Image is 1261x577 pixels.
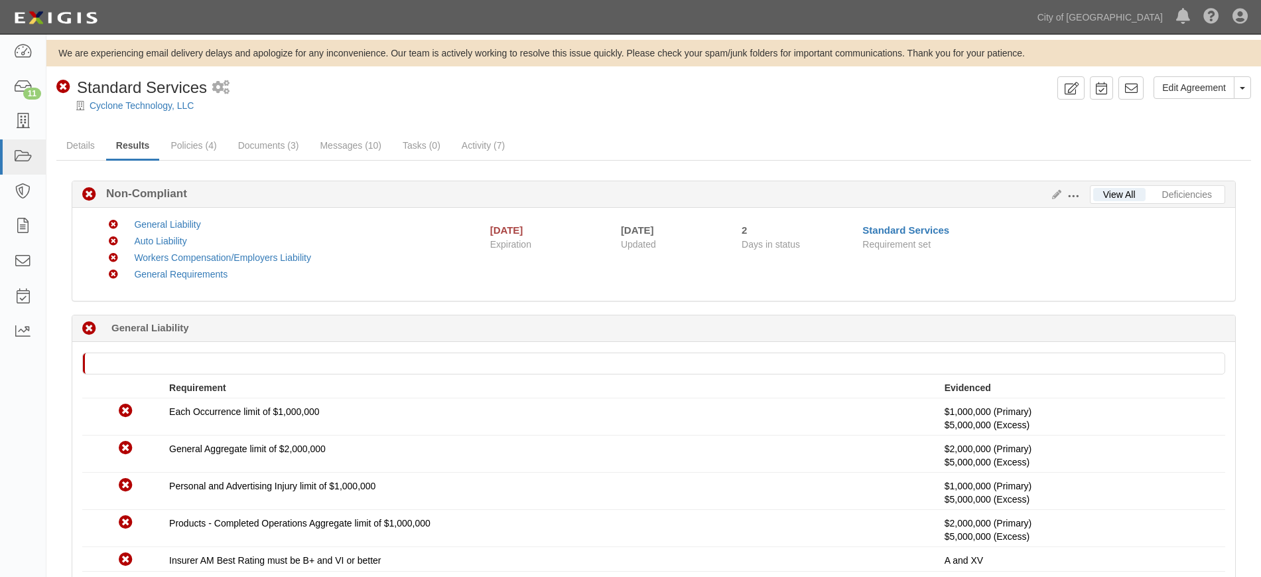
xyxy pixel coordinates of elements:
[109,254,118,263] i: Non-Compliant
[1047,189,1061,200] a: Edit Results
[945,517,1215,543] p: $2,000,000 (Primary)
[134,219,200,230] a: General Liability
[742,223,852,237] div: Since 08/19/2025
[119,479,133,493] i: Non-Compliant
[945,405,1215,432] p: $1,000,000 (Primary)
[90,100,194,111] a: Cyclone Technology, LLC
[212,81,230,95] i: 1 scheduled workflow
[1031,4,1169,31] a: City of [GEOGRAPHIC_DATA]
[393,132,450,159] a: Tasks (0)
[56,76,207,99] div: Standard Services
[134,236,186,246] a: Auto Liability
[119,553,133,567] i: Non-Compliant
[862,239,931,250] span: Requirement set
[621,223,722,237] div: [DATE]
[945,420,1029,430] span: Policy #6043009827 Insurer: Continental Insurance Company
[310,132,391,159] a: Messages (10)
[945,457,1029,467] span: Policy #6043009827 Insurer: Continental Insurance Company
[46,46,1261,60] div: We are experiencing email delivery delays and apologize for any inconvenience. Our team is active...
[119,516,133,530] i: Non-Compliant
[77,78,207,96] span: Standard Services
[945,554,1215,567] p: A and XV
[169,406,319,417] span: Each Occurrence limit of $1,000,000
[452,132,515,159] a: Activity (7)
[111,321,189,335] b: General Liability
[134,269,228,280] a: General Requirements
[621,239,656,250] span: Updated
[134,252,311,263] a: Workers Compensation/Employers Liability
[490,238,611,251] span: Expiration
[742,239,800,250] span: Days in status
[161,132,226,159] a: Policies (4)
[169,382,226,393] strong: Requirement
[109,270,118,280] i: Non-Compliant
[109,237,118,246] i: Non-Compliant
[945,494,1029,505] span: Policy #6043009827 Insurer: Continental Insurance Company
[119,442,133,455] i: Non-Compliant
[82,322,96,336] i: Non-Compliant 2 days (since 08/19/2025)
[106,132,160,161] a: Results
[169,518,431,529] span: Products - Completed Operations Aggregate limit of $1,000,000
[1203,9,1219,25] i: Help Center - Complianz
[945,382,991,393] strong: Evidenced
[23,88,41,100] div: 11
[1093,188,1146,201] a: View All
[82,188,96,202] i: Non-Compliant
[169,481,375,491] span: Personal and Advertising Injury limit of $1,000,000
[169,444,326,454] span: General Aggregate limit of $2,000,000
[1154,76,1234,99] a: Edit Agreement
[96,186,187,202] b: Non-Compliant
[945,442,1215,469] p: $2,000,000 (Primary)
[119,404,133,418] i: Non-Compliant
[10,6,101,30] img: logo-5460c22ac91f19d4615b14bd174203de0afe785f0fc80cf4dbbc73dc1793850b.png
[109,220,118,230] i: Non-Compliant
[862,224,949,236] a: Standard Services
[490,223,523,237] div: [DATE]
[169,555,381,566] span: Insurer AM Best Rating must be B+ and VI or better
[1152,188,1222,201] a: Deficiencies
[945,531,1029,542] span: Policy #6043009827 Insurer: Continental Insurance Company
[56,132,105,159] a: Details
[228,132,309,159] a: Documents (3)
[945,479,1215,506] p: $1,000,000 (Primary)
[56,80,70,94] i: Non-Compliant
